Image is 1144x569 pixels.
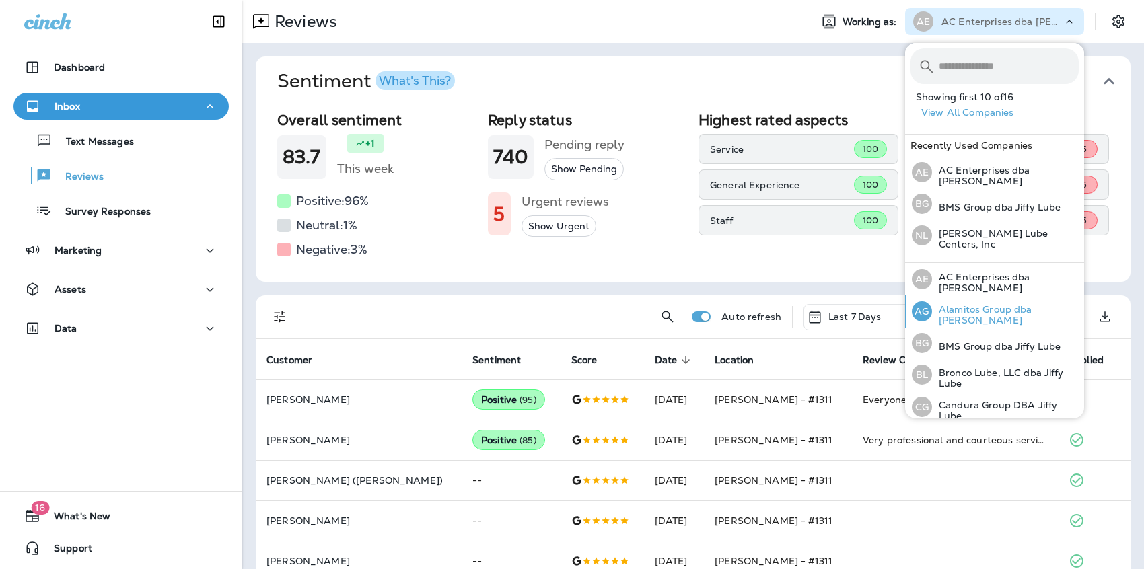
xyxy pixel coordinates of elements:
p: [PERSON_NAME] [266,556,451,566]
span: Date [655,354,678,366]
td: -- [462,460,561,500]
div: Everyone was courteous and very professional. Super pleased with the service!! Fantastic!!! I liv... [863,393,1047,406]
p: BMS Group dba Jiffy Lube [932,202,1061,213]
button: SentimentWhat's This? [266,56,1141,106]
button: View All Companies [916,102,1084,123]
button: BGBMS Group dba Jiffy Lube [905,328,1084,358]
p: AC Enterprises dba [PERSON_NAME] [941,16,1063,27]
button: 16What's New [13,502,229,529]
div: CG [912,397,932,417]
p: Text Messages [52,136,134,149]
span: Support [40,543,92,559]
h1: 740 [493,146,528,168]
span: [PERSON_NAME] - #1311 [715,555,832,567]
button: Support [13,535,229,562]
button: Search Reviews [654,303,681,330]
td: [DATE] [644,420,705,460]
div: AG [912,301,932,321]
h2: Overall sentiment [277,112,477,128]
p: AC Enterprises dba [PERSON_NAME] [932,272,1079,293]
span: ( 85 ) [520,434,536,446]
p: +1 [365,137,375,150]
button: Filters [266,303,293,330]
p: [PERSON_NAME] Lube Centers, Inc [932,228,1079,250]
span: Date [655,354,695,366]
div: AE [913,11,933,32]
button: Show Pending [544,158,624,180]
td: [DATE] [644,500,705,541]
p: Assets [55,284,86,295]
p: AC Enterprises dba [PERSON_NAME] [932,165,1079,186]
button: Marketing [13,237,229,264]
span: Customer [266,354,312,366]
span: [PERSON_NAME] - #1311 [715,515,832,527]
h5: Positive: 96 % [296,190,369,212]
h2: Highest rated aspects [699,112,898,128]
p: Candura Group DBA Jiffy Lube [932,400,1079,421]
p: Survey Responses [52,206,151,219]
span: [PERSON_NAME] - #1311 [715,393,832,406]
span: Review Comment [863,354,945,366]
span: Review Comment [863,354,962,366]
span: 100 [863,215,878,226]
span: Replied [1069,354,1121,366]
button: Reviews [13,161,229,190]
div: Very professional and courteous service!! [863,433,1047,447]
div: AE [912,162,932,182]
div: AE [912,269,932,289]
span: Sentiment [472,354,538,366]
p: Staff [710,215,854,226]
div: BG [912,194,932,214]
td: -- [462,500,561,541]
span: ( 95 ) [520,394,536,406]
button: Assets [13,276,229,303]
button: Export as CSV [1092,303,1118,330]
span: [PERSON_NAME] - #1311 [715,434,832,446]
div: NL [912,225,932,245]
button: BLBronco Lube, LLC dba Jiffy Lube [905,358,1084,391]
p: Bronco Lube, LLC dba Jiffy Lube [932,367,1079,389]
p: Last 7 Days [828,311,882,322]
button: Data [13,315,229,342]
h1: 83.7 [283,146,321,168]
button: NL[PERSON_NAME] Lube Centers, Inc [905,219,1084,252]
p: [PERSON_NAME] [266,515,451,526]
p: Alamitos Group dba [PERSON_NAME] [932,304,1079,326]
button: Text Messages [13,126,229,155]
button: AEAC Enterprises dba [PERSON_NAME] [905,263,1084,295]
h5: Pending reply [544,134,624,155]
p: [PERSON_NAME] ([PERSON_NAME]) [266,475,451,486]
span: Score [571,354,598,366]
span: Score [571,354,615,366]
button: Show Urgent [522,215,596,237]
span: 16 [31,501,49,515]
p: Data [55,323,77,334]
span: Sentiment [472,354,521,366]
h5: Negative: 3 % [296,239,367,260]
span: Location [715,354,754,366]
span: Replied [1069,354,1104,366]
h5: This week [337,158,394,180]
div: BL [912,365,932,385]
span: 100 [863,143,878,155]
button: AGAlamitos Group dba [PERSON_NAME] [905,295,1084,328]
h5: Urgent reviews [522,191,609,213]
span: 100 [863,179,878,190]
p: Auto refresh [721,311,781,322]
button: Survey Responses [13,196,229,225]
td: [DATE] [644,379,705,420]
button: What's This? [376,71,455,90]
td: [DATE] [644,460,705,500]
div: Positive [472,389,545,410]
p: Service [710,144,854,155]
button: Settings [1106,9,1131,34]
p: General Experience [710,180,854,190]
span: What's New [40,510,110,527]
p: BMS Group dba Jiffy Lube [932,341,1061,352]
p: [PERSON_NAME] [266,394,451,405]
p: Reviews [52,171,104,184]
p: Showing first 10 of 16 [916,91,1084,102]
div: SentimentWhat's This? [256,106,1131,282]
button: BGBMS Group dba Jiffy Lube [905,188,1084,219]
span: Location [715,354,771,366]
